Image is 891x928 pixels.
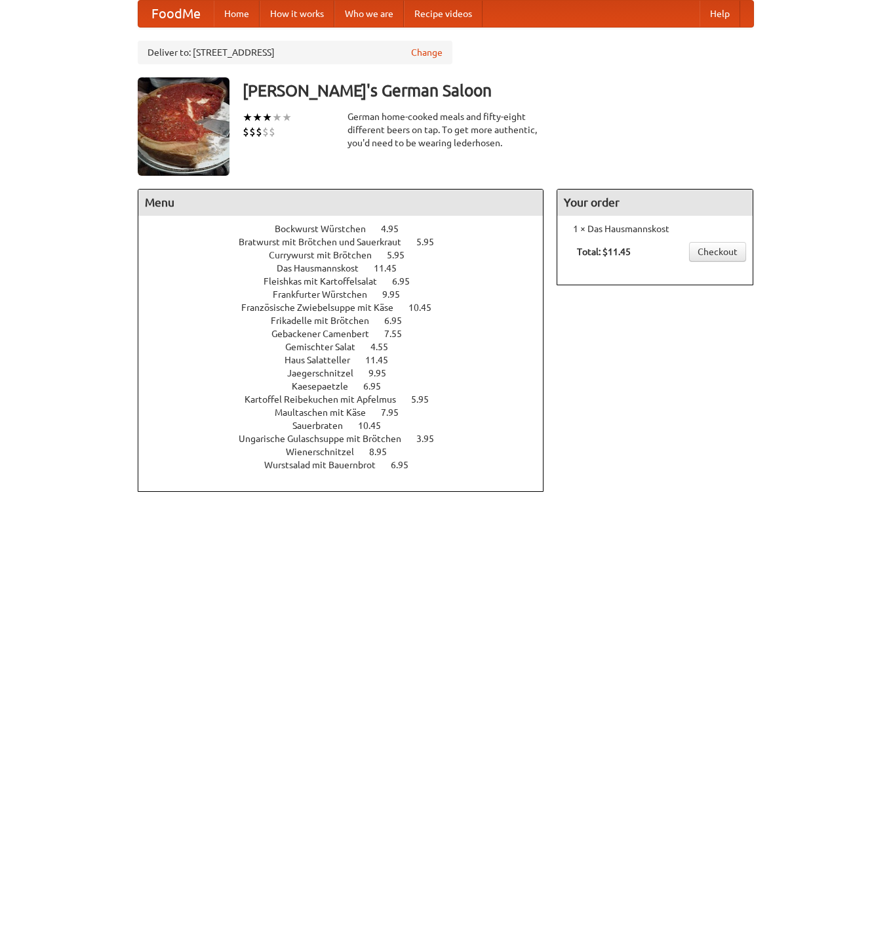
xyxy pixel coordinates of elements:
h4: Your order [557,190,753,216]
a: Haus Salatteller 11.45 [285,355,412,365]
span: Französische Zwiebelsuppe mit Käse [241,302,406,313]
span: 10.45 [358,420,394,431]
span: Haus Salatteller [285,355,363,365]
span: 11.45 [365,355,401,365]
span: 6.95 [392,276,423,287]
h3: [PERSON_NAME]'s German Saloon [243,77,754,104]
a: FoodMe [138,1,214,27]
a: Who we are [334,1,404,27]
a: Bratwurst mit Brötchen und Sauerkraut 5.95 [239,237,458,247]
li: $ [269,125,275,139]
span: Fleishkas mit Kartoffelsalat [264,276,390,287]
a: Wienerschnitzel 8.95 [286,447,411,457]
a: Frikadelle mit Brötchen 6.95 [271,315,426,326]
li: ★ [252,110,262,125]
a: Change [411,46,443,59]
a: Help [700,1,740,27]
span: 3.95 [416,434,447,444]
span: 7.55 [384,329,415,339]
span: Das Hausmannskost [277,263,372,273]
a: How it works [260,1,334,27]
a: Ungarische Gulaschsuppe mit Brötchen 3.95 [239,434,458,444]
a: Gebackener Camenbert 7.55 [271,329,426,339]
span: Kaesepaetzle [292,381,361,392]
a: Jaegerschnitzel 9.95 [287,368,410,378]
a: Maultaschen mit Käse 7.95 [275,407,423,418]
span: Maultaschen mit Käse [275,407,379,418]
li: ★ [262,110,272,125]
a: Currywurst mit Brötchen 5.95 [269,250,429,260]
a: Frankfurter Würstchen 9.95 [273,289,424,300]
li: $ [262,125,269,139]
span: Jaegerschnitzel [287,368,366,378]
li: $ [249,125,256,139]
h4: Menu [138,190,544,216]
a: Kartoffel Reibekuchen mit Apfelmus 5.95 [245,394,453,405]
a: Recipe videos [404,1,483,27]
div: Deliver to: [STREET_ADDRESS] [138,41,452,64]
span: Wurstsalad mit Bauernbrot [264,460,389,470]
span: Frikadelle mit Brötchen [271,315,382,326]
span: 9.95 [382,289,413,300]
span: Bockwurst Würstchen [275,224,379,234]
span: Currywurst mit Brötchen [269,250,385,260]
a: Das Hausmannskost 11.45 [277,263,421,273]
li: $ [243,125,249,139]
a: Wurstsalad mit Bauernbrot 6.95 [264,460,433,470]
span: 5.95 [387,250,418,260]
a: Gemischter Salat 4.55 [285,342,412,352]
li: ★ [272,110,282,125]
img: angular.jpg [138,77,229,176]
li: ★ [243,110,252,125]
span: 6.95 [391,460,422,470]
span: 5.95 [416,237,447,247]
a: Checkout [689,242,746,262]
li: 1 × Das Hausmannskost [564,222,746,235]
span: 4.95 [381,224,412,234]
span: 6.95 [363,381,394,392]
span: 7.95 [381,407,412,418]
span: 9.95 [368,368,399,378]
a: Bockwurst Würstchen 4.95 [275,224,423,234]
li: $ [256,125,262,139]
span: Gebackener Camenbert [271,329,382,339]
span: 10.45 [408,302,445,313]
a: Home [214,1,260,27]
li: ★ [282,110,292,125]
span: Sauerbraten [292,420,356,431]
span: 8.95 [369,447,400,457]
div: German home-cooked meals and fifty-eight different beers on tap. To get more authentic, you'd nee... [347,110,544,150]
a: Kaesepaetzle 6.95 [292,381,405,392]
span: 6.95 [384,315,415,326]
a: Fleishkas mit Kartoffelsalat 6.95 [264,276,434,287]
b: Total: $11.45 [577,247,631,257]
a: Sauerbraten 10.45 [292,420,405,431]
span: Frankfurter Würstchen [273,289,380,300]
span: Kartoffel Reibekuchen mit Apfelmus [245,394,409,405]
a: Französische Zwiebelsuppe mit Käse 10.45 [241,302,456,313]
span: Wienerschnitzel [286,447,367,457]
span: 11.45 [374,263,410,273]
span: 5.95 [411,394,442,405]
span: Gemischter Salat [285,342,368,352]
span: 4.55 [370,342,401,352]
span: Ungarische Gulaschsuppe mit Brötchen [239,434,414,444]
span: Bratwurst mit Brötchen und Sauerkraut [239,237,414,247]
